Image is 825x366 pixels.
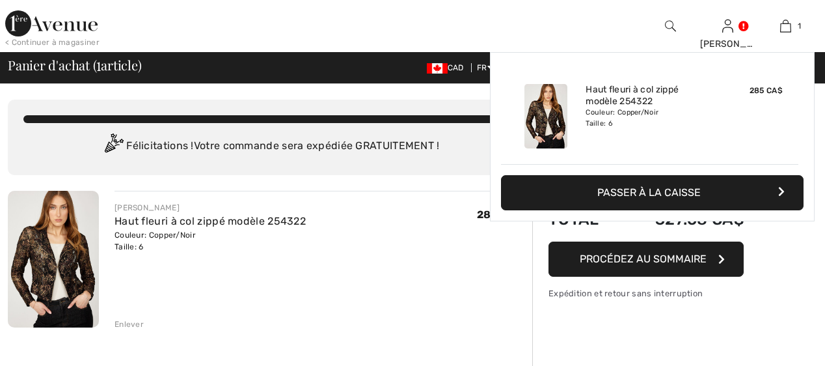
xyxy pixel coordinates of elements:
[780,18,791,34] img: Mon panier
[586,84,714,107] a: Haut fleuri à col zippé modèle 254322
[524,84,567,148] img: Haut fleuri à col zippé modèle 254322
[23,134,517,160] div: Félicitations ! Votre commande sera expédiée GRATUITEMENT !
[115,202,306,214] div: [PERSON_NAME]
[477,63,493,72] span: FR
[115,215,306,227] a: Haut fleuri à col zippé modèle 254322
[501,175,804,210] button: Passer à la caisse
[722,20,733,32] a: Se connecter
[8,191,99,328] img: Haut fleuri à col zippé modèle 254322
[548,287,744,300] div: Expédition et retour sans interruption
[665,18,676,34] img: recherche
[96,55,101,72] span: 1
[722,18,733,34] img: Mes infos
[8,59,142,72] span: Panier d'achat ( article)
[427,63,448,74] img: Canadian Dollar
[477,208,522,221] span: 285 CA$
[100,134,126,160] img: Congratulation2.svg
[798,20,801,32] span: 1
[757,18,814,34] a: 1
[586,107,714,128] div: Couleur: Copper/Noir Taille: 6
[5,36,100,48] div: < Continuer à magasiner
[427,63,469,72] span: CAD
[115,229,306,253] div: Couleur: Copper/Noir Taille: 6
[115,318,144,330] div: Enlever
[5,10,98,36] img: 1ère Avenue
[700,37,757,51] div: [PERSON_NAME]
[750,86,783,95] span: 285 CA$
